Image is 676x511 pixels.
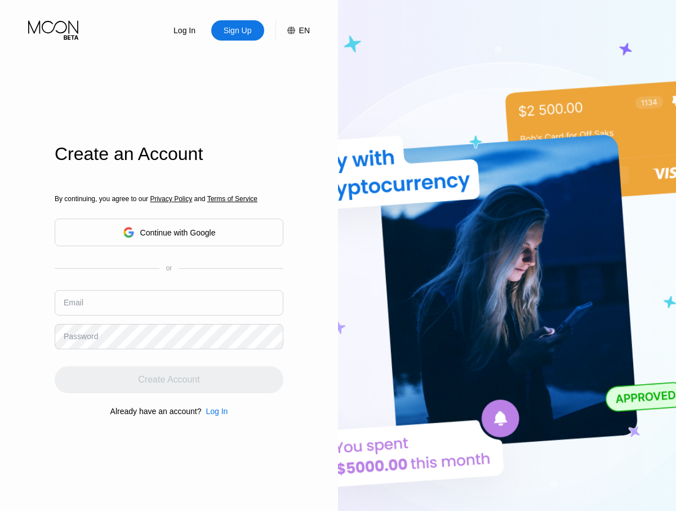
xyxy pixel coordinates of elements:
div: Continue with Google [55,219,283,246]
span: and [192,195,207,203]
span: Privacy Policy [150,195,192,203]
div: Email [64,298,83,307]
div: Continue with Google [140,228,216,237]
div: Password [64,332,98,341]
div: EN [275,20,310,41]
span: Terms of Service [207,195,257,203]
div: Sign Up [223,25,253,36]
div: Log In [158,20,211,41]
div: or [166,264,172,272]
div: Log In [201,407,228,416]
div: Sign Up [211,20,264,41]
div: Already have an account? [110,407,202,416]
div: By continuing, you agree to our [55,195,283,203]
div: Create an Account [55,144,283,165]
div: EN [299,26,310,35]
div: Log In [206,407,228,416]
div: Log In [172,25,197,36]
